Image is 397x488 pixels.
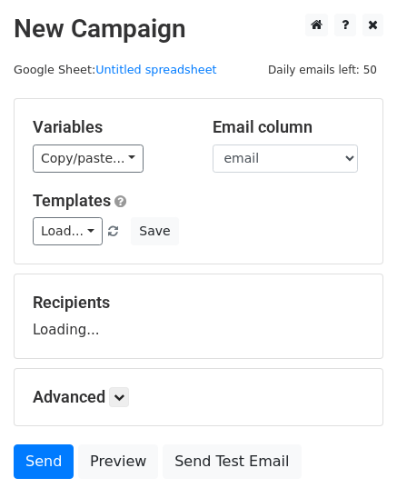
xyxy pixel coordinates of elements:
[262,63,383,76] a: Daily emails left: 50
[14,14,383,45] h2: New Campaign
[95,63,216,76] a: Untitled spreadsheet
[14,444,74,479] a: Send
[33,144,144,173] a: Copy/paste...
[78,444,158,479] a: Preview
[33,387,364,407] h5: Advanced
[14,63,217,76] small: Google Sheet:
[33,293,364,340] div: Loading...
[262,60,383,80] span: Daily emails left: 50
[33,217,103,245] a: Load...
[213,117,365,137] h5: Email column
[131,217,178,245] button: Save
[33,191,111,210] a: Templates
[163,444,301,479] a: Send Test Email
[33,293,364,313] h5: Recipients
[33,117,185,137] h5: Variables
